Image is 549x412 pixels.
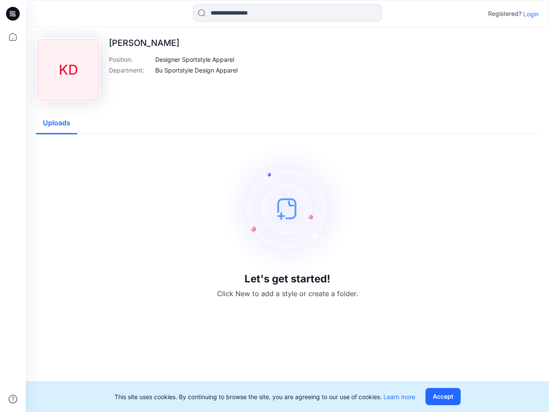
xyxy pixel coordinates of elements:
[109,55,152,64] p: Position :
[217,288,358,299] p: Click New to add a style or create a folder.
[425,388,461,405] button: Accept
[383,393,415,400] a: Learn more
[223,144,352,273] img: empty-state-image.svg
[155,55,234,64] p: Designer Sportstyle Apparel
[109,38,238,48] p: [PERSON_NAME]
[244,273,330,285] h3: Let's get started!
[155,66,238,75] p: Bu Sportstyle Design Apparel
[115,392,415,401] p: This site uses cookies. By continuing to browse the site, you are agreeing to our use of cookies.
[488,9,522,19] p: Registered?
[36,112,77,134] button: Uploads
[38,39,99,100] div: KD
[109,66,152,75] p: Department :
[523,9,539,18] p: Login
